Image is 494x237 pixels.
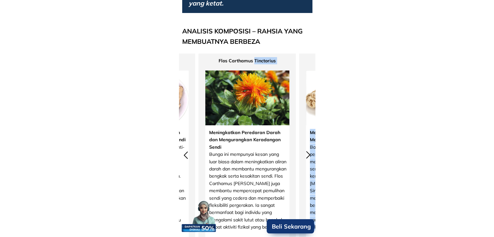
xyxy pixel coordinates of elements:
[306,57,390,64] h5: Radix Angelica Sinensis
[267,219,314,233] p: Beli Sekarang
[268,220,315,233] p: Beli Sekarang
[209,129,286,231] div: Bunga ini mempunyai kesan yang luar biasa dalam meningkatkan aliran darah dan membantu mengurangk...
[310,129,387,231] div: Bahan ini membantu menggalakkan penghasilan darah yang sihat, meningkatkan peredaran darah ke sen...
[209,130,281,150] span: Meningkatkan Peredaran Darah dan Mengurangkan Keradangan Sendi
[182,26,312,47] div: Analisis Komposisi – Rahsia yang Membuatnya Berbeza
[205,57,289,64] h5: Flos Carthamus Tinctorius
[310,130,381,143] span: Meningkatkan Kualiti Darah dan Menyokong Kesihatan Sendi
